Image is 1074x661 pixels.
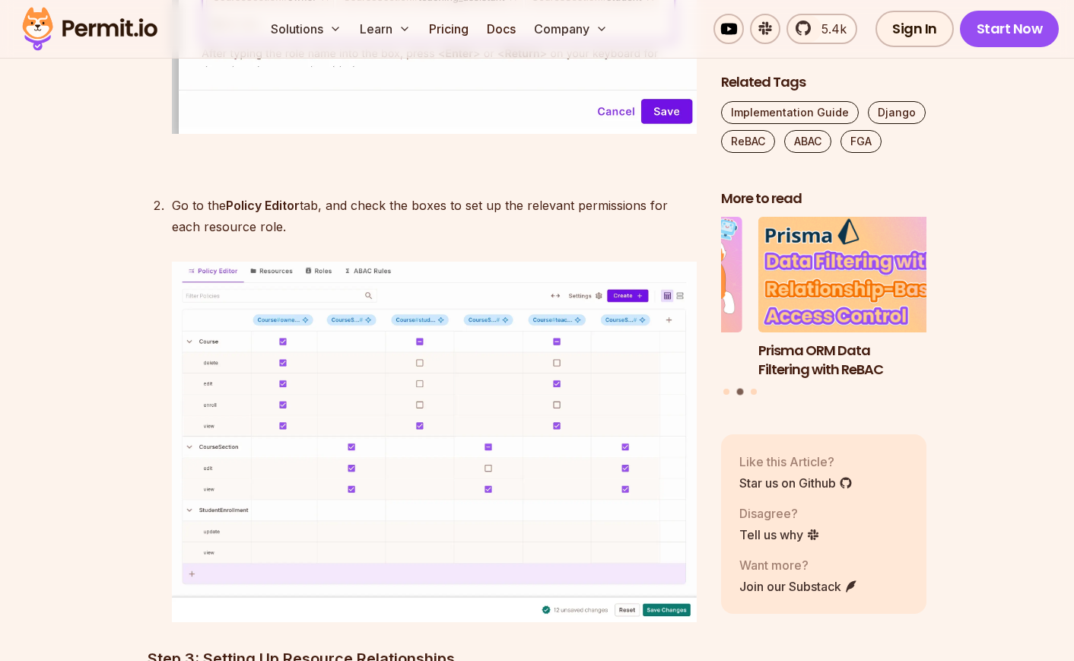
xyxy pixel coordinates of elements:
[721,130,775,153] a: ReBAC
[537,218,742,380] a: Why JWTs Can’t Handle AI Agent AccessWhy JWTs Can’t Handle AI Agent Access
[739,577,858,596] a: Join our Substack
[721,73,926,92] h2: Related Tags
[758,218,964,333] img: Prisma ORM Data Filtering with ReBAC
[737,389,744,396] button: Go to slide 2
[739,526,820,544] a: Tell us why
[960,11,1060,47] a: Start Now
[786,14,857,44] a: 5.4k
[758,218,964,380] li: 2 of 3
[721,218,926,398] div: Posts
[758,342,964,380] h3: Prisma ORM Data Filtering with ReBAC
[840,130,882,153] a: FGA
[226,198,300,213] strong: Policy Editor
[784,130,831,153] a: ABAC
[739,474,853,492] a: Star us on Github
[172,195,697,237] div: Go to the tab, and check the boxes to set up the relevant permissions for each resource role.
[423,14,475,44] a: Pricing
[751,389,757,396] button: Go to slide 3
[172,262,697,622] img: image.png
[721,101,859,124] a: Implementation Guide
[15,3,164,55] img: Permit logo
[354,14,417,44] button: Learn
[528,14,614,44] button: Company
[172,158,697,180] div: ⁠
[739,504,820,523] p: Disagree?
[723,389,729,396] button: Go to slide 1
[812,20,847,38] span: 5.4k
[868,101,926,124] a: Django
[481,14,522,44] a: Docs
[537,218,742,380] li: 1 of 3
[875,11,954,47] a: Sign In
[739,556,858,574] p: Want more?
[265,14,348,44] button: Solutions
[739,453,853,471] p: Like this Article?
[721,189,926,208] h2: More to read
[537,342,742,380] h3: Why JWTs Can’t Handle AI Agent Access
